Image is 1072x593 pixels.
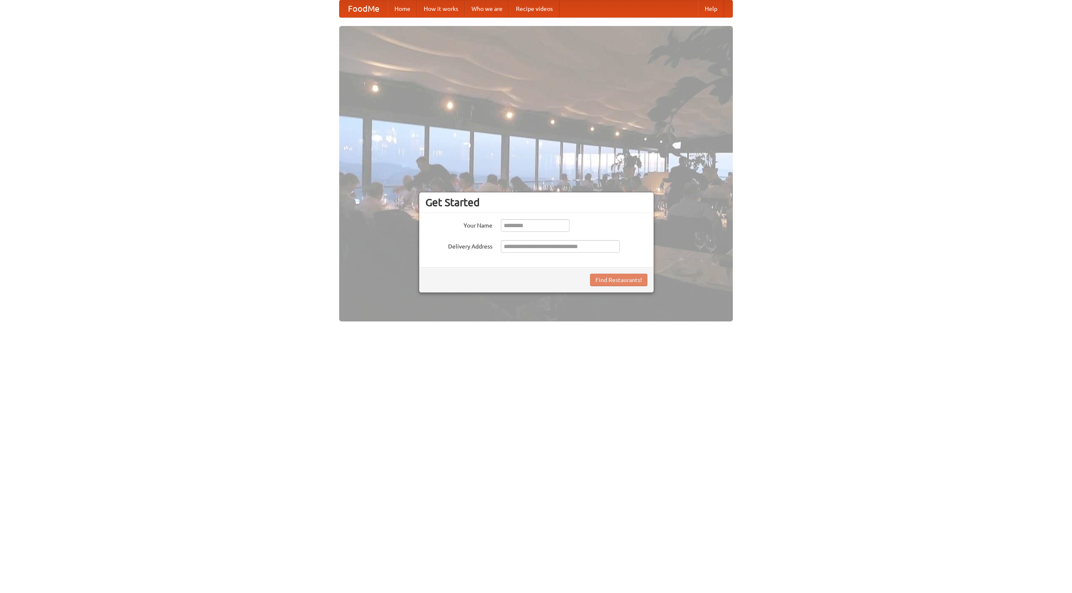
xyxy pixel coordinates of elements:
a: Home [388,0,417,17]
h3: Get Started [425,196,647,209]
a: Help [698,0,724,17]
a: Recipe videos [509,0,559,17]
button: Find Restaurants! [590,274,647,286]
a: How it works [417,0,465,17]
a: Who we are [465,0,509,17]
a: FoodMe [340,0,388,17]
label: Your Name [425,219,492,230]
label: Delivery Address [425,240,492,251]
